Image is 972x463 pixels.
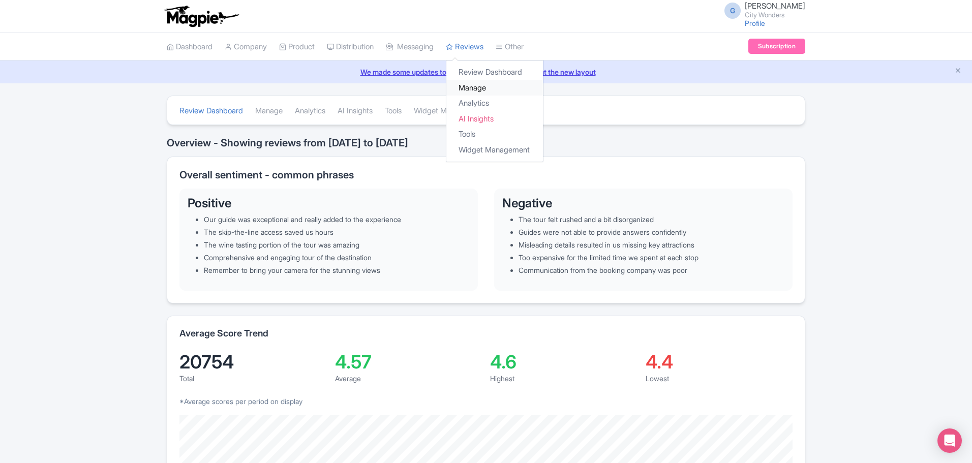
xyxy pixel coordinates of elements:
li: Comprehensive and engaging tour of the destination [204,252,470,263]
div: Highest [490,373,637,384]
img: logo-ab69f6fb50320c5b225c76a69d11143b.png [162,5,240,27]
a: Company [225,33,267,61]
li: The tour felt rushed and a bit disorganized [519,214,784,225]
p: *Average scores per period on display [179,396,793,407]
li: Communication from the booking company was poor [519,265,784,275]
a: Product [279,33,315,61]
div: 4.57 [335,353,482,371]
li: Our guide was exceptional and really added to the experience [204,214,470,225]
h2: Overview - Showing reviews from [DATE] to [DATE] [167,137,805,148]
a: Distribution [327,33,374,61]
a: Analytics [446,96,543,111]
div: 4.6 [490,353,637,371]
a: Messaging [386,33,434,61]
div: 20754 [179,353,327,371]
li: The skip-the-line access saved us hours [204,227,470,237]
a: Tools [446,127,543,142]
span: G [724,3,741,19]
a: Analytics [295,97,325,125]
a: Other [496,33,524,61]
div: Average [335,373,482,384]
li: Misleading details resulted in us missing key attractions [519,239,784,250]
h3: Negative [502,197,784,210]
a: Tools [385,97,402,125]
li: Too expensive for the limited time we spent at each stop [519,252,784,263]
a: Manage [255,97,283,125]
a: Reviews [446,33,483,61]
a: G [PERSON_NAME] City Wonders [718,2,805,18]
div: Total [179,373,327,384]
a: Subscription [748,39,805,54]
li: Remember to bring your camera for the stunning views [204,265,470,275]
div: Open Intercom Messenger [937,428,962,453]
a: Widget Management [414,97,485,125]
a: Review Dashboard [179,97,243,125]
a: Manage [446,80,543,96]
h2: Overall sentiment - common phrases [179,169,793,180]
span: [PERSON_NAME] [745,1,805,11]
small: City Wonders [745,12,805,18]
li: The wine tasting portion of the tour was amazing [204,239,470,250]
a: Review Dashboard [446,65,543,80]
a: Profile [745,19,765,27]
div: Lowest [646,373,793,384]
li: Guides were not able to provide answers confidently [519,227,784,237]
h3: Positive [188,197,470,210]
h2: Average Score Trend [179,328,268,338]
div: 4.4 [646,353,793,371]
a: Dashboard [167,33,212,61]
a: AI Insights [446,111,543,127]
button: Close announcement [954,66,962,77]
a: AI Insights [338,97,373,125]
a: We made some updates to the platform. Read more about the new layout [6,67,966,77]
a: Widget Management [446,142,543,158]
